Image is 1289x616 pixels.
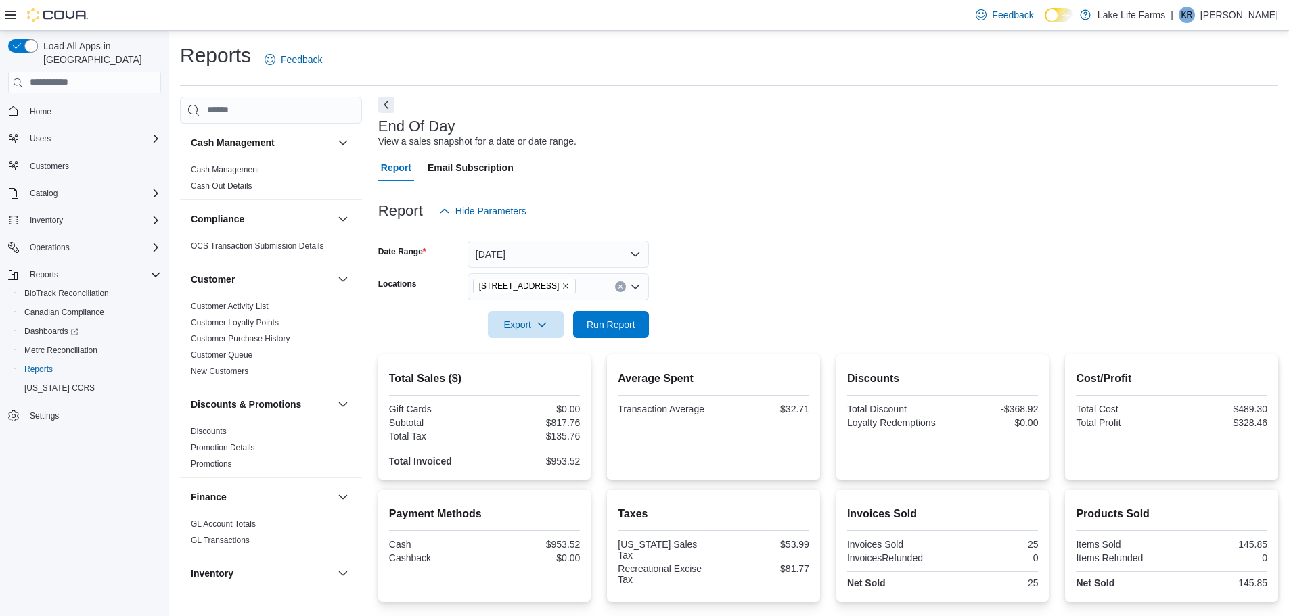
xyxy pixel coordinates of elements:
[19,380,161,396] span: Washington CCRS
[945,417,1038,428] div: $0.00
[191,318,279,327] a: Customer Loyalty Points
[496,311,556,338] span: Export
[191,334,290,343] a: Customer Purchase History
[191,458,232,469] span: Promotions
[191,442,255,453] span: Promotion Details
[19,380,100,396] a: [US_STATE] CCRS
[1098,7,1165,23] p: Lake Life Farms
[335,271,351,287] button: Customer
[30,161,69,172] span: Customers
[180,162,362,199] div: Cash Management
[191,426,227,437] span: Discounts
[191,490,227,504] h3: Finance
[191,567,332,580] button: Inventory
[191,398,301,411] h3: Discounts & Promotions
[19,323,84,339] a: Dashboards
[180,42,251,69] h1: Reports
[378,118,455,135] h3: End Of Day
[191,366,248,377] span: New Customers
[970,1,1039,28] a: Feedback
[487,552,580,563] div: $0.00
[1175,539,1267,550] div: 145.85
[3,238,166,257] button: Operations
[259,46,327,73] a: Feedback
[191,519,256,529] span: GL Account Totals
[191,241,324,251] a: OCS Transaction Submission Details
[618,404,710,414] div: Transaction Average
[389,371,581,387] h2: Total Sales ($)
[24,408,64,424] a: Settings
[19,285,161,302] span: BioTrack Reconciliation
[1076,417,1169,428] div: Total Profit
[717,539,809,550] div: $53.99
[191,181,252,191] a: Cash Out Details
[191,136,275,149] h3: Cash Management
[3,211,166,230] button: Inventory
[428,154,514,181] span: Email Subscription
[191,212,332,226] button: Compliance
[335,135,351,151] button: Cash Management
[1175,577,1267,588] div: 145.85
[630,281,641,292] button: Open list of options
[191,398,332,411] button: Discounts & Promotions
[487,404,580,414] div: $0.00
[389,417,482,428] div: Subtotal
[389,539,482,550] div: Cash
[3,184,166,203] button: Catalog
[945,539,1038,550] div: 25
[1181,7,1193,23] span: KR
[180,298,362,385] div: Customer
[378,97,394,113] button: Next
[191,317,279,328] span: Customer Loyalty Points
[1171,7,1173,23] p: |
[191,212,244,226] h3: Compliance
[389,506,581,522] h2: Payment Methods
[24,345,97,356] span: Metrc Reconciliation
[191,459,232,469] a: Promotions
[30,106,51,117] span: Home
[24,266,64,283] button: Reports
[615,281,626,292] button: Clear input
[1076,371,1267,387] h2: Cost/Profit
[19,361,58,377] a: Reports
[618,539,710,561] div: [US_STATE] Sales Tax
[24,212,161,229] span: Inventory
[1200,7,1278,23] p: [PERSON_NAME]
[1076,539,1169,550] div: Items Sold
[335,211,351,227] button: Compliance
[468,241,649,268] button: [DATE]
[30,188,58,199] span: Catalog
[618,563,710,585] div: Recreational Excise Tax
[1076,577,1114,588] strong: Net Sold
[945,577,1038,588] div: 25
[335,565,351,582] button: Inventory
[1045,8,1073,22] input: Dark Mode
[19,304,161,321] span: Canadian Compliance
[587,318,635,331] span: Run Report
[487,539,580,550] div: $953.52
[24,103,161,120] span: Home
[24,158,161,174] span: Customers
[24,158,74,174] a: Customers
[24,326,78,337] span: Dashboards
[14,303,166,322] button: Canadian Compliance
[19,323,161,339] span: Dashboards
[618,506,809,522] h2: Taxes
[180,423,362,477] div: Discounts & Promotions
[14,360,166,379] button: Reports
[473,279,576,293] span: 4116 17 Mile Road
[389,431,482,442] div: Total Tax
[1175,417,1267,428] div: $328.46
[191,350,252,360] span: Customer Queue
[191,273,235,286] h3: Customer
[3,406,166,425] button: Settings
[19,285,114,302] a: BioTrack Reconciliation
[30,410,59,421] span: Settings
[180,516,362,554] div: Finance
[847,506,1039,522] h2: Invoices Sold
[191,490,332,504] button: Finance
[191,241,324,252] span: OCS Transaction Submission Details
[191,164,259,175] span: Cash Management
[24,239,75,256] button: Operations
